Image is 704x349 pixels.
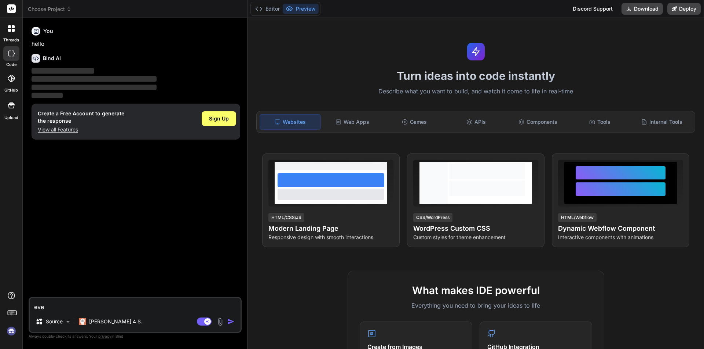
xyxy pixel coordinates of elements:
[216,318,224,326] img: attachment
[209,115,229,122] span: Sign Up
[5,325,18,337] img: signin
[4,87,18,93] label: GitHub
[32,85,157,90] span: ‌
[570,114,630,130] div: Tools
[413,213,452,222] div: CSS/WordPress
[631,114,692,130] div: Internal Tools
[38,110,124,125] h1: Create a Free Account to generate the response
[558,213,597,222] div: HTML/Webflow
[32,76,157,82] span: ‌
[384,114,445,130] div: Games
[568,3,617,15] div: Discord Support
[6,62,16,68] label: code
[38,126,124,133] p: View all Features
[43,27,53,35] h6: You
[558,234,683,241] p: Interactive components with animations
[413,223,538,234] h4: WordPress Custom CSS
[252,4,283,14] button: Editor
[322,114,383,130] div: Web Apps
[446,114,506,130] div: APIs
[268,234,393,241] p: Responsive design with smooth interactions
[252,87,700,96] p: Describe what you want to build, and watch it come to life in real-time
[260,114,321,130] div: Websites
[360,283,592,298] h2: What makes IDE powerful
[3,37,19,43] label: threads
[65,319,71,325] img: Pick Models
[558,223,683,234] h4: Dynamic Webflow Component
[268,213,304,222] div: HTML/CSS/JS
[227,318,235,325] img: icon
[32,40,240,48] p: hello
[89,318,144,325] p: [PERSON_NAME] 4 S..
[4,115,18,121] label: Upload
[98,334,111,338] span: privacy
[252,69,700,82] h1: Turn ideas into code instantly
[32,93,63,98] span: ‌
[360,301,592,310] p: Everything you need to bring your ideas to life
[268,223,393,234] h4: Modern Landing Page
[28,5,71,13] span: Choose Project
[30,298,241,311] textarea: eve
[32,68,94,74] span: ‌
[29,333,242,340] p: Always double-check its answers. Your in Bind
[283,4,319,14] button: Preview
[79,318,86,325] img: Claude 4 Sonnet
[667,3,701,15] button: Deploy
[43,55,61,62] h6: Bind AI
[621,3,663,15] button: Download
[508,114,568,130] div: Components
[413,234,538,241] p: Custom styles for theme enhancement
[46,318,63,325] p: Source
